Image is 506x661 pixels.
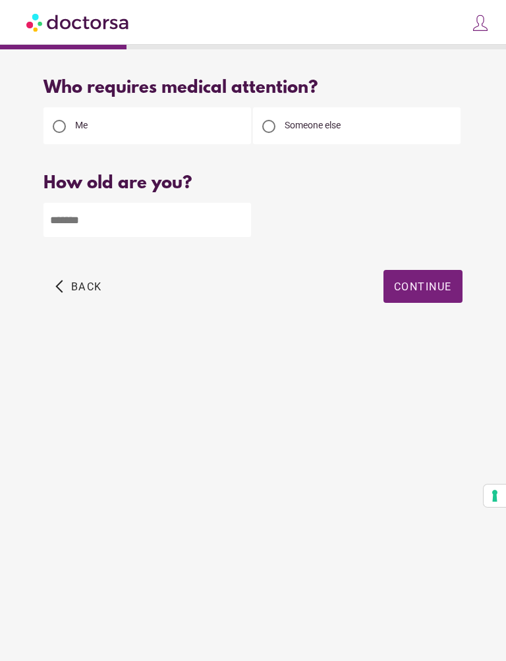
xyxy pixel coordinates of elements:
div: Who requires medical attention? [43,78,462,99]
button: Continue [383,270,463,303]
button: Your consent preferences for tracking technologies [484,485,506,507]
button: arrow_back_ios Back [50,270,107,303]
img: icons8-customer-100.png [471,14,490,32]
img: Doctorsa.com [26,7,130,37]
span: Me [75,120,88,130]
span: Someone else [285,120,341,130]
span: Continue [394,280,452,293]
div: How old are you? [43,174,462,194]
span: Back [71,280,102,293]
